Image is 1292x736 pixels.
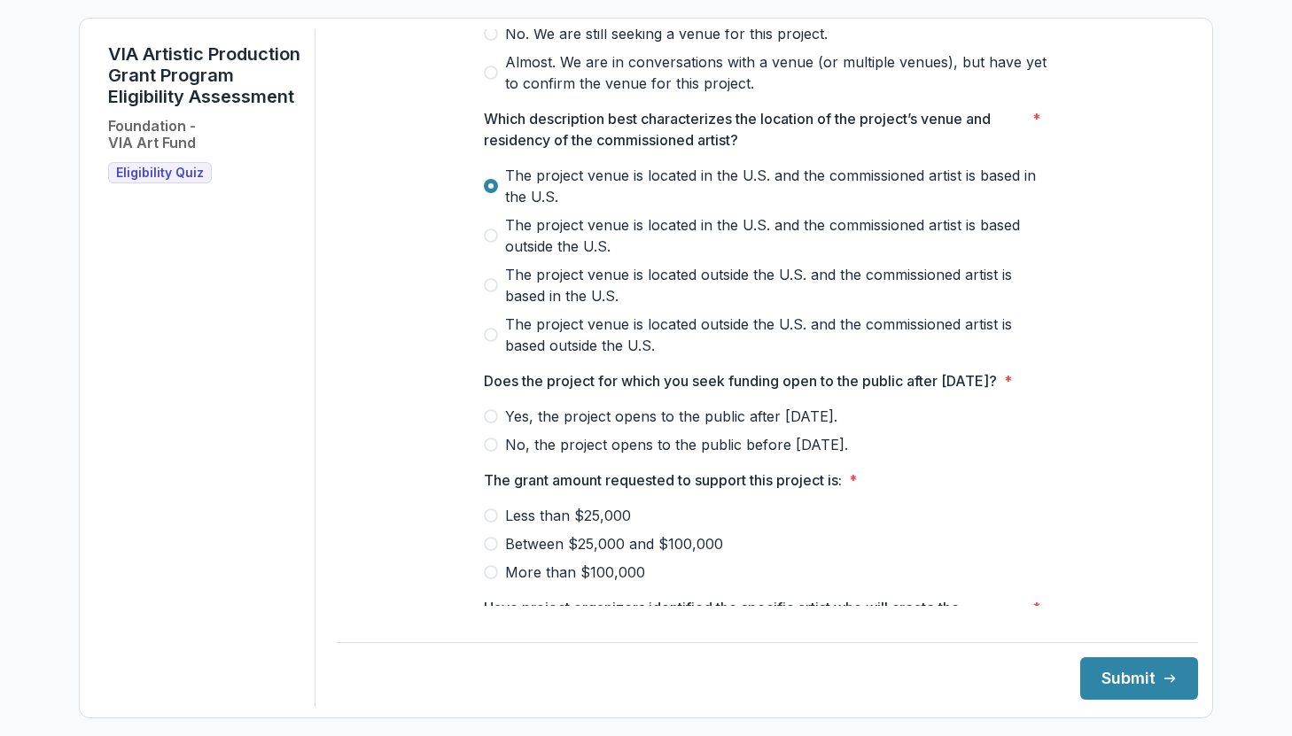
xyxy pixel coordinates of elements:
[116,166,204,181] span: Eligibility Quiz
[505,533,723,554] span: Between $25,000 and $100,000
[505,505,631,526] span: Less than $25,000
[484,597,1025,639] p: Have project organizers identified the specific artist who will create the proposed artwork?
[484,370,997,391] p: Does the project for which you seek funding open to the public after [DATE]?
[505,314,1051,356] span: The project venue is located outside the U.S. and the commissioned artist is based outside the U.S.
[505,406,837,427] span: Yes, the project opens to the public after [DATE].
[505,562,645,583] span: More than $100,000
[505,23,828,44] span: No. We are still seeking a venue for this project.
[505,165,1051,207] span: The project venue is located in the U.S. and the commissioned artist is based in the U.S.
[108,118,196,151] h2: Foundation - VIA Art Fund
[505,264,1051,306] span: The project venue is located outside the U.S. and the commissioned artist is based in the U.S.
[484,469,842,491] p: The grant amount requested to support this project is:
[484,108,1025,151] p: Which description best characterizes the location of the project’s venue and residency of the com...
[1080,657,1198,700] button: Submit
[505,214,1051,257] span: The project venue is located in the U.S. and the commissioned artist is based outside the U.S.
[108,43,300,107] h1: VIA Artistic Production Grant Program Eligibility Assessment
[505,434,848,455] span: No, the project opens to the public before [DATE].
[505,51,1051,94] span: Almost. We are in conversations with a venue (or multiple venues), but have yet to confirm the ve...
